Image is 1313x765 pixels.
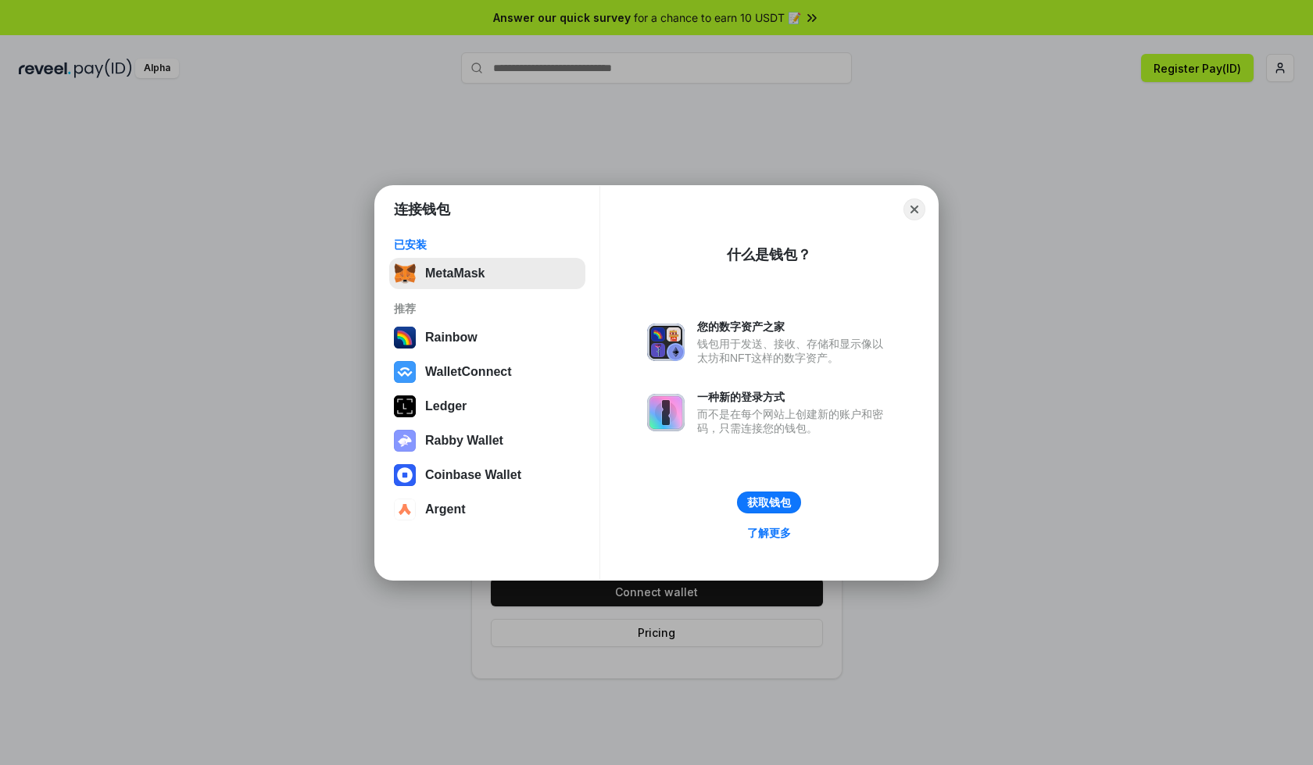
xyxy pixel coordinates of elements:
[394,263,416,284] img: svg+xml,%3Csvg%20fill%3D%22none%22%20height%3D%2233%22%20viewBox%3D%220%200%2035%2033%22%20width%...
[737,492,801,513] button: 获取钱包
[425,434,503,448] div: Rabby Wallet
[697,320,891,334] div: 您的数字资产之家
[697,407,891,435] div: 而不是在每个网站上创建新的账户和密码，只需连接您的钱包。
[389,459,585,491] button: Coinbase Wallet
[747,526,791,540] div: 了解更多
[394,499,416,520] img: svg+xml,%3Csvg%20width%3D%2228%22%20height%3D%2228%22%20viewBox%3D%220%200%2028%2028%22%20fill%3D...
[394,200,450,219] h1: 连接钱包
[425,399,467,413] div: Ledger
[389,391,585,422] button: Ledger
[394,361,416,383] img: svg+xml,%3Csvg%20width%3D%2228%22%20height%3D%2228%22%20viewBox%3D%220%200%2028%2028%22%20fill%3D...
[394,395,416,417] img: svg+xml,%3Csvg%20xmlns%3D%22http%3A%2F%2Fwww.w3.org%2F2000%2Fsvg%22%20width%3D%2228%22%20height%3...
[394,327,416,349] img: svg+xml,%3Csvg%20width%3D%22120%22%20height%3D%22120%22%20viewBox%3D%220%200%20120%20120%22%20fil...
[747,495,791,509] div: 获取钱包
[394,430,416,452] img: svg+xml,%3Csvg%20xmlns%3D%22http%3A%2F%2Fwww.w3.org%2F2000%2Fsvg%22%20fill%3D%22none%22%20viewBox...
[389,425,585,456] button: Rabby Wallet
[389,322,585,353] button: Rainbow
[425,266,485,281] div: MetaMask
[425,331,478,345] div: Rainbow
[389,356,585,388] button: WalletConnect
[738,523,800,543] a: 了解更多
[425,468,521,482] div: Coinbase Wallet
[697,390,891,404] div: 一种新的登录方式
[425,365,512,379] div: WalletConnect
[389,494,585,525] button: Argent
[394,238,581,252] div: 已安装
[394,464,416,486] img: svg+xml,%3Csvg%20width%3D%2228%22%20height%3D%2228%22%20viewBox%3D%220%200%2028%2028%22%20fill%3D...
[389,258,585,289] button: MetaMask
[727,245,811,264] div: 什么是钱包？
[647,394,685,431] img: svg+xml,%3Csvg%20xmlns%3D%22http%3A%2F%2Fwww.w3.org%2F2000%2Fsvg%22%20fill%3D%22none%22%20viewBox...
[425,502,466,517] div: Argent
[697,337,891,365] div: 钱包用于发送、接收、存储和显示像以太坊和NFT这样的数字资产。
[394,302,581,316] div: 推荐
[903,198,925,220] button: Close
[647,324,685,361] img: svg+xml,%3Csvg%20xmlns%3D%22http%3A%2F%2Fwww.w3.org%2F2000%2Fsvg%22%20fill%3D%22none%22%20viewBox...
